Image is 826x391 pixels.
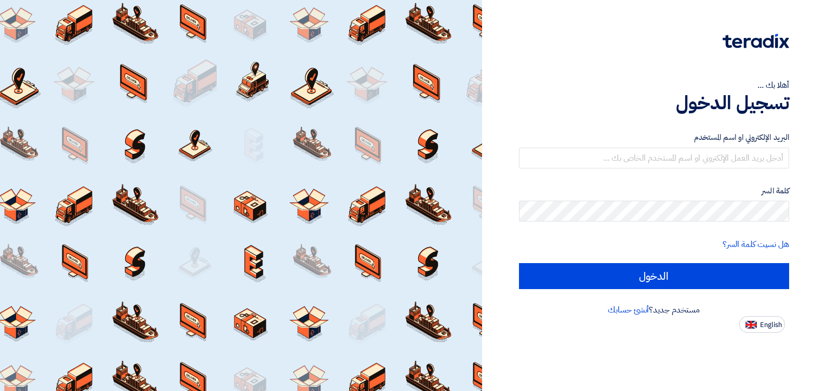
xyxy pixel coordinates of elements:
[519,79,790,92] div: أهلا بك ...
[519,185,790,197] label: كلمة السر
[608,304,649,316] a: أنشئ حسابك
[745,321,757,329] img: en-US.png
[760,321,782,329] span: English
[519,304,790,316] div: مستخدم جديد؟
[519,263,790,289] input: الدخول
[723,238,789,251] a: هل نسيت كلمة السر؟
[739,316,785,333] button: English
[519,148,790,168] input: أدخل بريد العمل الإلكتروني او اسم المستخدم الخاص بك ...
[519,92,790,114] h1: تسجيل الدخول
[723,34,789,48] img: Teradix logo
[519,132,790,144] label: البريد الإلكتروني او اسم المستخدم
